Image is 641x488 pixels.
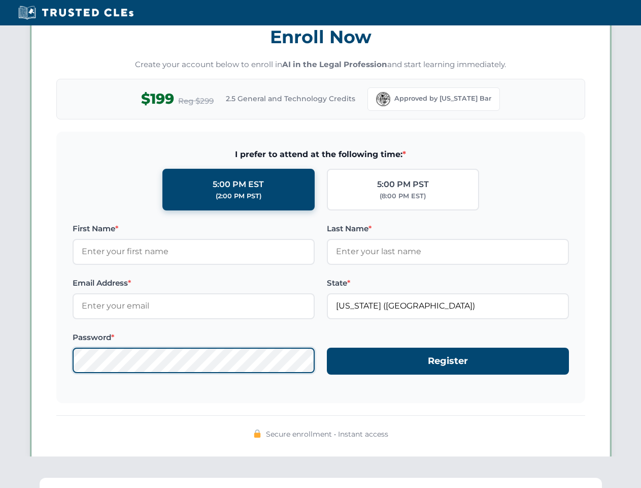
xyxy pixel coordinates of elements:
[213,178,264,191] div: 5:00 PM EST
[73,331,315,344] label: Password
[266,429,388,440] span: Secure enrollment • Instant access
[56,21,585,53] h3: Enroll Now
[15,5,137,20] img: Trusted CLEs
[73,239,315,264] input: Enter your first name
[376,92,390,106] img: Florida Bar
[327,223,569,235] label: Last Name
[380,191,426,201] div: (8:00 PM EST)
[327,239,569,264] input: Enter your last name
[394,94,491,104] span: Approved by [US_STATE] Bar
[56,59,585,71] p: Create your account below to enroll in and start learning immediately.
[216,191,261,201] div: (2:00 PM PST)
[73,293,315,319] input: Enter your email
[73,277,315,289] label: Email Address
[178,95,214,107] span: Reg $299
[73,148,569,161] span: I prefer to attend at the following time:
[141,87,174,110] span: $199
[226,93,355,104] span: 2.5 General and Technology Credits
[253,430,261,438] img: 🔒
[282,59,387,69] strong: AI in the Legal Profession
[377,178,429,191] div: 5:00 PM PST
[327,277,569,289] label: State
[327,348,569,375] button: Register
[73,223,315,235] label: First Name
[327,293,569,319] input: Florida (FL)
